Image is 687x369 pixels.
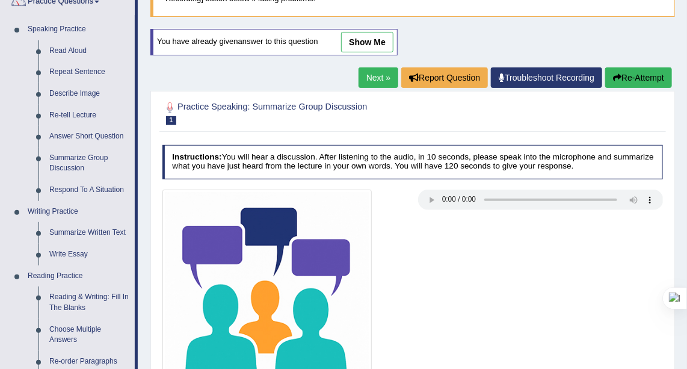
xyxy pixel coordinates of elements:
a: Re-tell Lecture [44,105,135,126]
a: Next » [359,67,398,88]
h4: You will hear a discussion. After listening to the audio, in 10 seconds, please speak into the mi... [162,145,664,179]
div: You have already given answer to this question [150,29,398,55]
a: Read Aloud [44,40,135,62]
a: Describe Image [44,83,135,105]
a: Reading Practice [22,265,135,287]
button: Report Question [401,67,488,88]
a: Summarize Written Text [44,222,135,244]
button: Re-Attempt [605,67,672,88]
a: Repeat Sentence [44,61,135,83]
a: Respond To A Situation [44,179,135,201]
a: Writing Practice [22,201,135,223]
a: Troubleshoot Recording [491,67,602,88]
a: show me [341,32,393,52]
a: Answer Short Question [44,126,135,147]
a: Reading & Writing: Fill In The Blanks [44,287,135,318]
h2: Practice Speaking: Summarize Group Discussion [162,100,473,125]
a: Choose Multiple Answers [44,319,135,351]
a: Write Essay [44,244,135,265]
a: Speaking Practice [22,19,135,40]
span: 1 [166,116,177,125]
b: Instructions: [172,152,221,161]
a: Summarize Group Discussion [44,147,135,179]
